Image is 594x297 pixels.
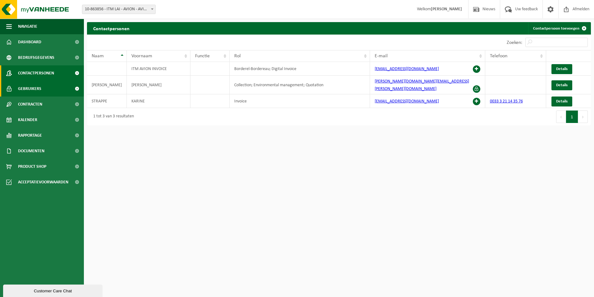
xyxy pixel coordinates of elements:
span: Acceptatievoorwaarden [18,174,68,190]
td: [PERSON_NAME] [127,76,190,94]
td: ITM AVION INVOICE [127,62,190,76]
span: Contactpersonen [18,65,54,81]
a: [PERSON_NAME][DOMAIN_NAME][EMAIL_ADDRESS][PERSON_NAME][DOMAIN_NAME] [375,79,469,91]
span: Navigatie [18,19,37,34]
span: Rapportage [18,128,42,143]
span: Telefoon [490,54,507,59]
a: Contactpersoon toevoegen [528,22,590,35]
a: 0033 3 21 14 35 76 [490,99,523,104]
span: Dashboard [18,34,41,50]
td: Invoice [230,94,370,108]
a: [EMAIL_ADDRESS][DOMAIN_NAME] [375,99,439,104]
h2: Contactpersonen [87,22,136,34]
a: Details [551,64,572,74]
td: Collection; Environmental management; Quotation [230,76,370,94]
span: Naam [92,54,104,59]
span: Details [556,83,568,87]
button: Previous [556,111,566,123]
span: Functie [195,54,210,59]
span: Voornaam [131,54,152,59]
span: 10-863856 - ITM LAI - AVION - AVION [82,5,156,14]
td: Borderel-Bordereau; Digital Invoice [230,62,370,76]
span: Contracten [18,97,42,112]
span: Kalender [18,112,37,128]
button: Next [578,111,588,123]
span: Product Shop [18,159,46,174]
iframe: chat widget [3,283,104,297]
span: Documenten [18,143,44,159]
td: KARINE [127,94,190,108]
div: 1 tot 3 van 3 resultaten [90,111,134,122]
label: Zoeken: [507,40,522,45]
span: E-mail [375,54,388,59]
a: [EMAIL_ADDRESS][DOMAIN_NAME] [375,67,439,71]
span: Rol [234,54,241,59]
span: 10-863856 - ITM LAI - AVION - AVION [82,5,155,14]
button: 1 [566,111,578,123]
span: Bedrijfsgegevens [18,50,54,65]
a: Details [551,80,572,90]
span: Details [556,67,568,71]
span: Gebruikers [18,81,41,97]
a: Details [551,97,572,106]
span: Details [556,99,568,103]
td: [PERSON_NAME] [87,76,127,94]
strong: [PERSON_NAME] [431,7,462,12]
td: STRAPPE [87,94,127,108]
